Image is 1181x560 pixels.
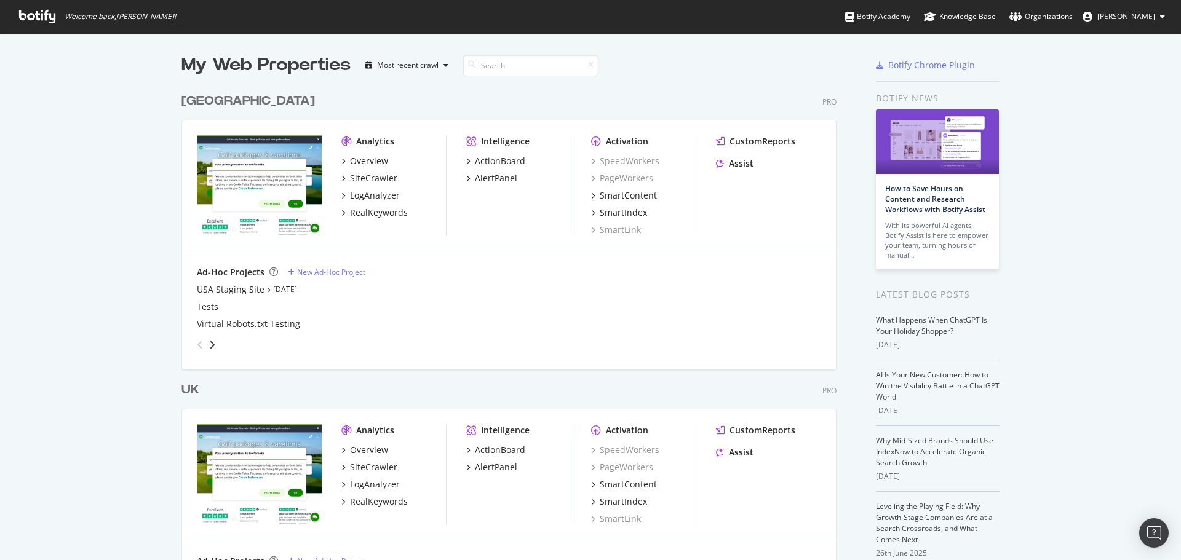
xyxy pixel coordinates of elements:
a: LogAnalyzer [341,478,400,491]
div: SiteCrawler [350,461,397,473]
div: AlertPanel [475,461,517,473]
div: New Ad-Hoc Project [297,267,365,277]
a: SmartContent [591,478,657,491]
a: RealKeywords [341,495,408,508]
div: Analytics [356,135,394,148]
a: AlertPanel [466,461,517,473]
div: Pro [822,97,837,107]
img: www.golfbreaks.com/en-gb/ [197,424,322,524]
div: RealKeywords [350,207,408,219]
div: SiteCrawler [350,172,397,184]
div: USA Staging Site [197,283,264,296]
div: [DATE] [876,339,1000,350]
div: [DATE] [876,471,1000,482]
div: angle-left [192,335,208,355]
div: Activation [606,135,648,148]
a: RealKeywords [341,207,408,219]
div: ActionBoard [475,155,525,167]
a: Leveling the Playing Field: Why Growth-Stage Companies Are at a Search Crossroads, and What Comes... [876,501,993,545]
a: SmartIndex [591,495,647,508]
div: Overview [350,155,388,167]
a: LogAnalyzer [341,189,400,202]
a: New Ad-Hoc Project [288,267,365,277]
a: Overview [341,444,388,456]
a: CustomReports [716,135,795,148]
div: Assist [729,157,754,170]
div: Assist [729,446,754,459]
div: Overview [350,444,388,456]
div: Botify Chrome Plugin [888,59,975,71]
div: angle-right [208,339,217,351]
a: AI Is Your New Customer: How to Win the Visibility Battle in a ChatGPT World [876,369,1000,402]
a: Virtual Robots.txt Testing [197,318,300,330]
div: CustomReports [730,135,795,148]
div: Knowledge Base [924,10,996,23]
img: How to Save Hours on Content and Research Workflows with Botify Assist [876,109,999,174]
div: Activation [606,424,648,436]
span: Tom Duncombe [1097,11,1155,22]
div: [DATE] [876,405,1000,416]
div: CustomReports [730,424,795,436]
a: Overview [341,155,388,167]
div: Intelligence [481,424,530,436]
a: How to Save Hours on Content and Research Workflows with Botify Assist [885,183,985,215]
div: Latest Blog Posts [876,288,1000,301]
a: AlertPanel [466,172,517,184]
div: My Web Properties [181,53,351,77]
a: SiteCrawler [341,172,397,184]
a: SiteCrawler [341,461,397,473]
div: Botify news [876,92,1000,105]
a: CustomReports [716,424,795,436]
div: Intelligence [481,135,530,148]
a: PageWorkers [591,461,653,473]
a: [DATE] [273,284,297,294]
div: RealKeywords [350,495,408,508]
a: SmartContent [591,189,657,202]
div: [GEOGRAPHIC_DATA] [181,92,315,110]
a: UK [181,381,204,399]
div: LogAnalyzer [350,478,400,491]
div: LogAnalyzer [350,189,400,202]
a: Why Mid-Sized Brands Should Use IndexNow to Accelerate Organic Search Growth [876,435,993,468]
div: SmartContent [600,189,657,202]
a: SmartLink [591,224,641,236]
a: Assist [716,157,754,170]
div: Pro [822,385,837,396]
div: UK [181,381,199,399]
a: SmartIndex [591,207,647,219]
button: [PERSON_NAME] [1073,7,1175,26]
div: Ad-Hoc Projects [197,266,264,278]
a: [GEOGRAPHIC_DATA] [181,92,320,110]
a: PageWorkers [591,172,653,184]
a: SpeedWorkers [591,155,659,167]
span: Welcome back, [PERSON_NAME] ! [65,12,176,22]
div: Most recent crawl [377,61,439,69]
button: Most recent crawl [360,55,453,75]
a: What Happens When ChatGPT Is Your Holiday Shopper? [876,315,987,336]
div: AlertPanel [475,172,517,184]
input: Search [463,55,598,76]
div: Analytics [356,424,394,436]
div: Organizations [1009,10,1073,23]
a: Assist [716,446,754,459]
div: ActionBoard [475,444,525,456]
div: Open Intercom Messenger [1139,518,1169,548]
a: Tests [197,301,218,313]
a: ActionBoard [466,155,525,167]
a: SmartLink [591,513,641,525]
a: SpeedWorkers [591,444,659,456]
a: Botify Chrome Plugin [876,59,975,71]
div: Botify Academy [845,10,910,23]
img: www.golfbreaks.com/en-us/ [197,135,322,235]
div: SmartIndex [600,207,647,219]
div: 26th June 2025 [876,548,1000,559]
div: SmartIndex [600,495,647,508]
